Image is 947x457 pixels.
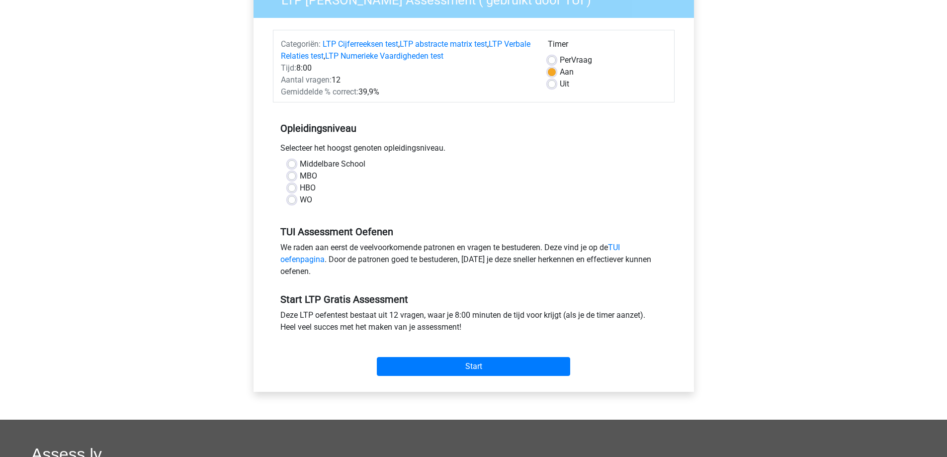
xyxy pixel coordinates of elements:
[281,75,332,85] span: Aantal vragen:
[560,78,569,90] label: Uit
[325,51,443,61] a: LTP Numerieke Vaardigheden test
[281,87,358,96] span: Gemiddelde % correct:
[273,142,675,158] div: Selecteer het hoogst genoten opleidingsniveau.
[280,226,667,238] h5: TUI Assessment Oefenen
[273,74,540,86] div: 12
[560,55,571,65] span: Per
[273,38,540,62] div: , , ,
[281,39,321,49] span: Categoriën:
[273,242,675,281] div: We raden aan eerst de veelvoorkomende patronen en vragen te bestuderen. Deze vind je op de . Door...
[300,194,312,206] label: WO
[273,309,675,337] div: Deze LTP oefentest bestaat uit 12 vragen, waar je 8:00 minuten de tijd voor krijgt (als je de tim...
[281,63,296,73] span: Tijd:
[300,170,317,182] label: MBO
[560,54,592,66] label: Vraag
[300,182,316,194] label: HBO
[280,293,667,305] h5: Start LTP Gratis Assessment
[300,158,365,170] label: Middelbare School
[280,118,667,138] h5: Opleidingsniveau
[560,66,574,78] label: Aan
[548,38,667,54] div: Timer
[400,39,487,49] a: LTP abstracte matrix test
[377,357,570,376] input: Start
[323,39,398,49] a: LTP Cijferreeksen test
[273,62,540,74] div: 8:00
[273,86,540,98] div: 39,9%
